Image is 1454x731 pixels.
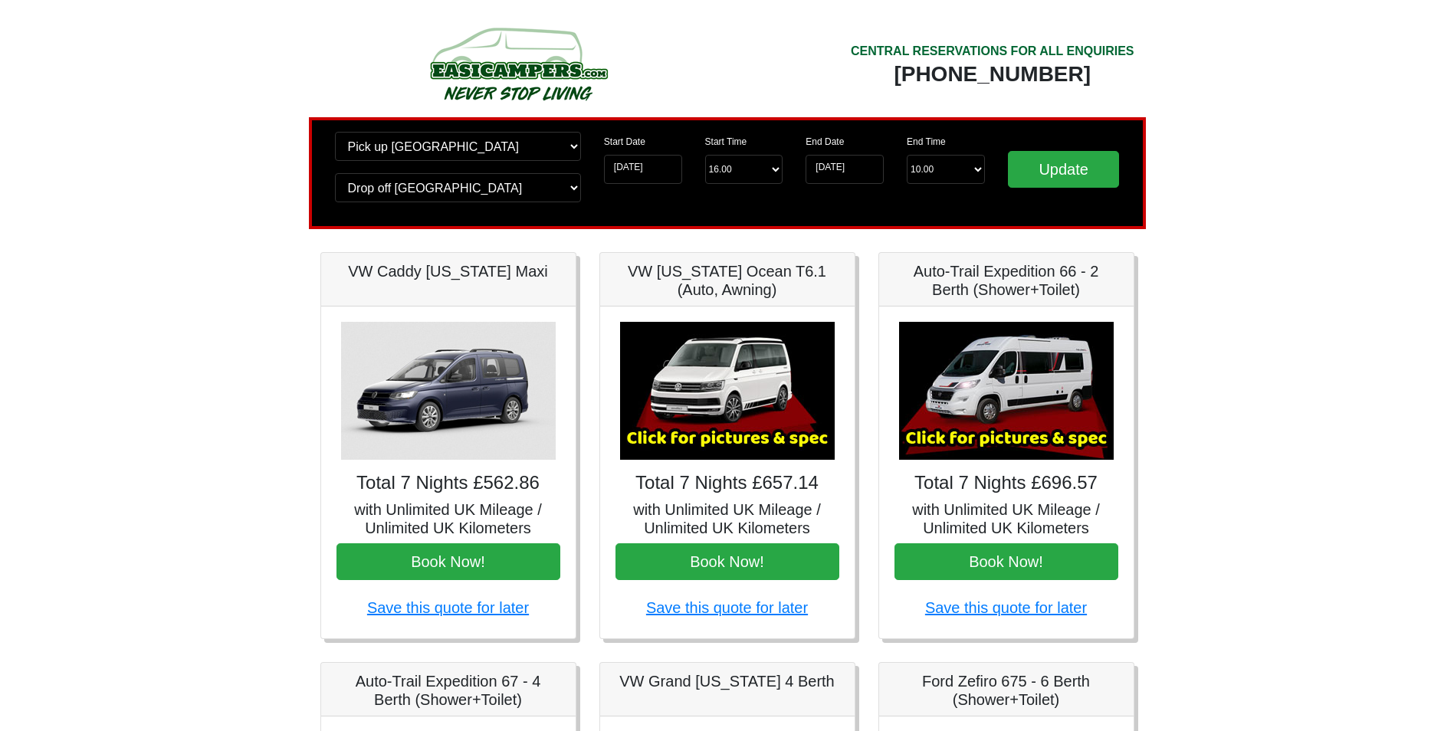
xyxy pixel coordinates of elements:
[373,21,664,106] img: campers-checkout-logo.png
[336,500,560,537] h5: with Unlimited UK Mileage / Unlimited UK Kilometers
[894,543,1118,580] button: Book Now!
[894,472,1118,494] h4: Total 7 Nights £696.57
[336,472,560,494] h4: Total 7 Nights £562.86
[336,672,560,709] h5: Auto-Trail Expedition 67 - 4 Berth (Shower+Toilet)
[806,155,884,184] input: Return Date
[620,322,835,460] img: VW California Ocean T6.1 (Auto, Awning)
[646,599,808,616] a: Save this quote for later
[336,543,560,580] button: Book Now!
[851,42,1134,61] div: CENTRAL RESERVATIONS FOR ALL ENQUIRIES
[894,262,1118,299] h5: Auto-Trail Expedition 66 - 2 Berth (Shower+Toilet)
[705,135,747,149] label: Start Time
[907,135,946,149] label: End Time
[367,599,529,616] a: Save this quote for later
[604,135,645,149] label: Start Date
[806,135,844,149] label: End Date
[1008,151,1120,188] input: Update
[336,262,560,280] h5: VW Caddy [US_STATE] Maxi
[604,155,682,184] input: Start Date
[894,500,1118,537] h5: with Unlimited UK Mileage / Unlimited UK Kilometers
[615,672,839,690] h5: VW Grand [US_STATE] 4 Berth
[615,500,839,537] h5: with Unlimited UK Mileage / Unlimited UK Kilometers
[899,322,1114,460] img: Auto-Trail Expedition 66 - 2 Berth (Shower+Toilet)
[615,472,839,494] h4: Total 7 Nights £657.14
[341,322,556,460] img: VW Caddy California Maxi
[851,61,1134,88] div: [PHONE_NUMBER]
[925,599,1087,616] a: Save this quote for later
[615,543,839,580] button: Book Now!
[894,672,1118,709] h5: Ford Zefiro 675 - 6 Berth (Shower+Toilet)
[615,262,839,299] h5: VW [US_STATE] Ocean T6.1 (Auto, Awning)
